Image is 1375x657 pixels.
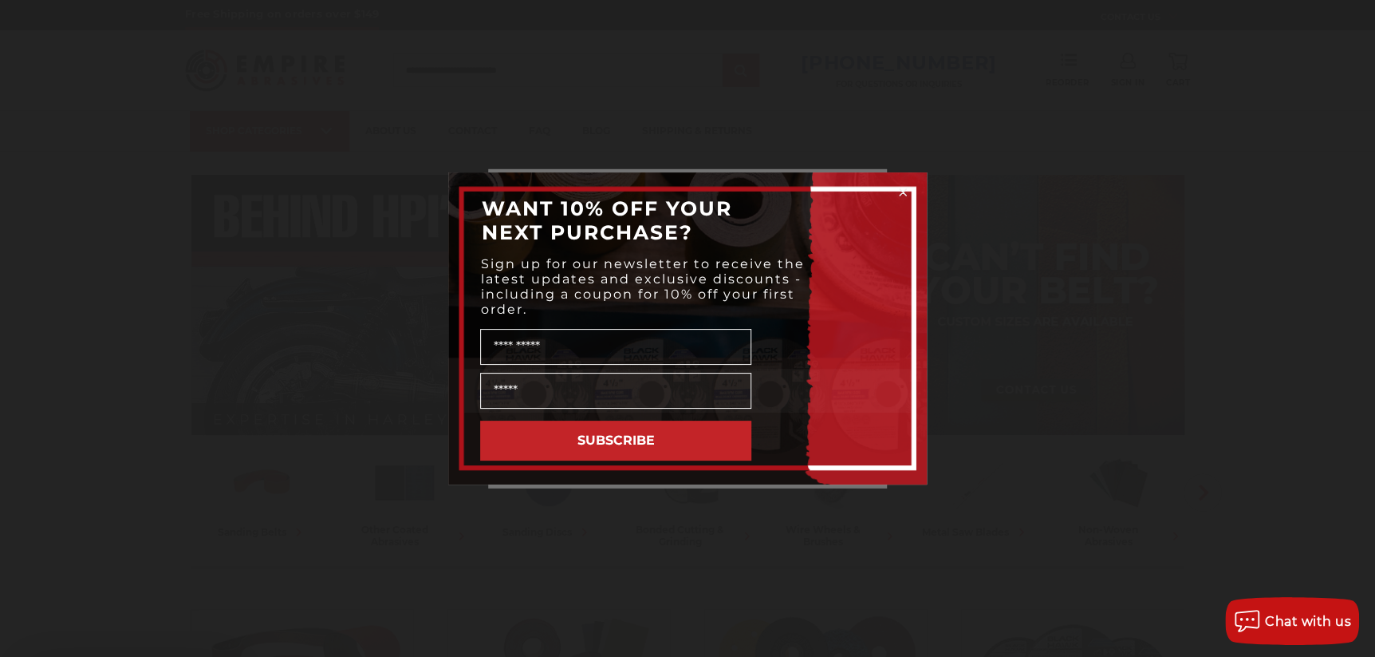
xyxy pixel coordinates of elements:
[482,196,732,244] span: WANT 10% OFF YOUR NEXT PURCHASE?
[895,184,911,200] button: Close dialog
[481,256,805,317] span: Sign up for our newsletter to receive the latest updates and exclusive discounts - including a co...
[1225,597,1359,645] button: Chat with us
[480,373,751,409] input: Email
[1265,614,1351,629] span: Chat with us
[480,421,751,461] button: SUBSCRIBE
